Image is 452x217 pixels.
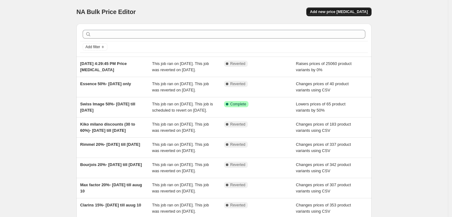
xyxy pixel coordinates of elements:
[296,102,346,113] span: Lowers prices of 65 product variants by 50%
[80,122,135,133] span: Kiko milano discounts (30 to 60%)- [DATE] till [DATE]
[230,162,245,167] span: Reverted
[80,162,142,167] span: Bourjois 20%- [DATE] till [DATE]
[230,102,246,107] span: Complete
[80,182,142,193] span: Max factor 20%- [DATE] till auug 10
[76,8,136,15] span: NA Bulk Price Editor
[85,44,100,49] span: Add filter
[230,203,245,208] span: Reverted
[152,142,209,153] span: This job ran on [DATE]. This job was reverted on [DATE].
[152,122,209,133] span: This job ran on [DATE]. This job was reverted on [DATE].
[230,182,245,187] span: Reverted
[230,81,245,86] span: Reverted
[83,43,107,51] button: Add filter
[296,162,351,173] span: Changes prices of 342 product variants using CSV
[80,102,135,113] span: Swiss Image 50%- [DATE] till [DATE]
[152,203,209,214] span: This job ran on [DATE]. This job was reverted on [DATE].
[296,61,352,72] span: Raises prices of 25060 product variants by 0%
[80,203,141,207] span: Clarins 15%- [DATE] till auug 10
[80,61,127,72] span: [DATE] 4:29:45 PM Price [MEDICAL_DATA]
[296,81,349,92] span: Changes prices of 40 product variants using CSV
[152,81,209,92] span: This job ran on [DATE]. This job was reverted on [DATE].
[296,203,351,214] span: Changes prices of 353 product variants using CSV
[80,81,131,86] span: Essence 50%- [DATE] only
[306,7,372,16] button: Add new price [MEDICAL_DATA]
[230,61,245,66] span: Reverted
[296,182,351,193] span: Changes prices of 307 product variants using CSV
[152,162,209,173] span: This job ran on [DATE]. This job was reverted on [DATE].
[152,182,209,193] span: This job ran on [DATE]. This job was reverted on [DATE].
[230,122,245,127] span: Reverted
[296,142,351,153] span: Changes prices of 337 product variants using CSV
[152,61,209,72] span: This job ran on [DATE]. This job was reverted on [DATE].
[80,142,140,147] span: Rimmel 20%- [DATE] till [DATE]
[152,102,213,113] span: This job ran on [DATE]. This job is scheduled to revert on [DATE].
[230,142,245,147] span: Reverted
[296,122,351,133] span: Changes prices of 183 product variants using CSV
[310,9,368,14] span: Add new price [MEDICAL_DATA]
